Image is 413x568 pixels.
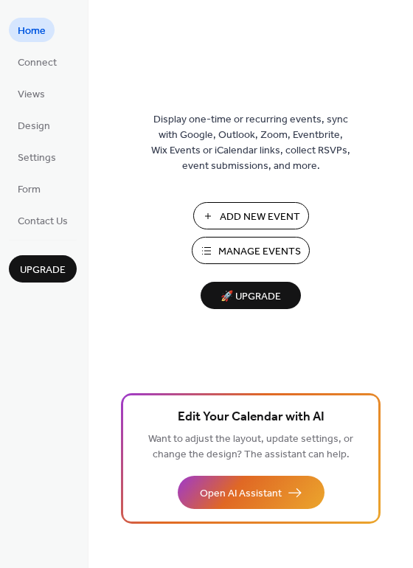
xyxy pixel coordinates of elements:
[18,182,41,198] span: Form
[218,244,301,260] span: Manage Events
[18,55,57,71] span: Connect
[209,287,292,307] span: 🚀 Upgrade
[18,214,68,229] span: Contact Us
[9,49,66,74] a: Connect
[9,113,59,137] a: Design
[18,150,56,166] span: Settings
[193,202,309,229] button: Add New Event
[178,407,324,428] span: Edit Your Calendar with AI
[151,112,350,174] span: Display one-time or recurring events, sync with Google, Outlook, Zoom, Eventbrite, Wix Events or ...
[18,87,45,103] span: Views
[9,255,77,283] button: Upgrade
[200,486,282,502] span: Open AI Assistant
[178,476,324,509] button: Open AI Assistant
[9,18,55,42] a: Home
[220,209,300,225] span: Add New Event
[20,263,66,278] span: Upgrade
[192,237,310,264] button: Manage Events
[148,429,353,465] span: Want to adjust the layout, update settings, or change the design? The assistant can help.
[18,119,50,134] span: Design
[9,145,65,169] a: Settings
[18,24,46,39] span: Home
[9,208,77,232] a: Contact Us
[201,282,301,309] button: 🚀 Upgrade
[9,81,54,105] a: Views
[9,176,49,201] a: Form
